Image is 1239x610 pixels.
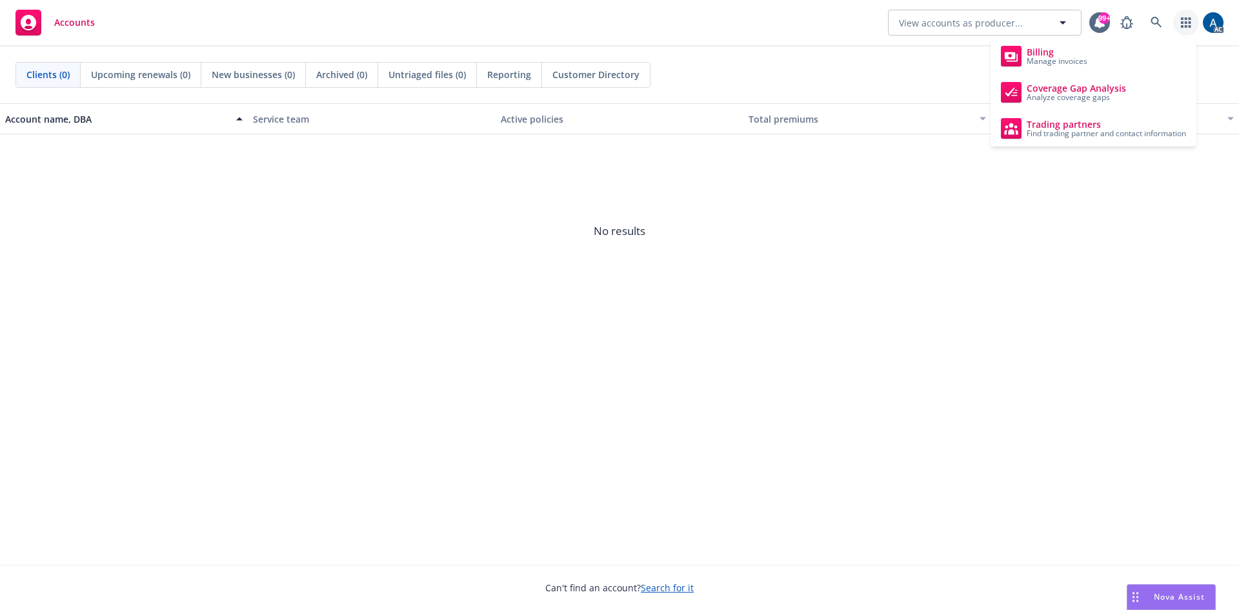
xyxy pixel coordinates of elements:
span: Archived (0) [316,68,367,81]
span: Billing [1027,47,1087,57]
span: New businesses (0) [212,68,295,81]
a: Search for it [641,582,694,594]
span: Upcoming renewals (0) [91,68,190,81]
span: Untriaged files (0) [388,68,466,81]
div: 99+ [1098,12,1110,24]
div: Service team [253,112,490,126]
img: photo [1203,12,1224,33]
span: Accounts [54,17,95,28]
span: Find trading partner and contact information [1027,130,1186,137]
span: Clients (0) [26,68,70,81]
button: Active policies [496,103,743,134]
a: Search [1143,10,1169,36]
a: Report a Bug [1114,10,1140,36]
button: Total premiums [743,103,991,134]
div: Total premiums [749,112,972,126]
a: Trading partners [996,113,1191,144]
button: Service team [248,103,496,134]
div: Active policies [501,112,738,126]
span: Trading partners [1027,119,1186,130]
a: Accounts [10,5,100,41]
span: Manage invoices [1027,57,1087,65]
span: Nova Assist [1154,591,1205,602]
a: Billing [996,41,1191,72]
a: Coverage Gap Analysis [996,77,1191,108]
span: Analyze coverage gaps [1027,94,1126,101]
span: Coverage Gap Analysis [1027,83,1126,94]
button: View accounts as producer... [888,10,1082,36]
a: Switch app [1173,10,1199,36]
button: Nova Assist [1127,584,1216,610]
span: Reporting [487,68,531,81]
div: Account name, DBA [5,112,228,126]
span: Can't find an account? [545,581,694,595]
div: Drag to move [1127,585,1143,609]
span: Customer Directory [552,68,640,81]
span: View accounts as producer... [899,16,1023,30]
